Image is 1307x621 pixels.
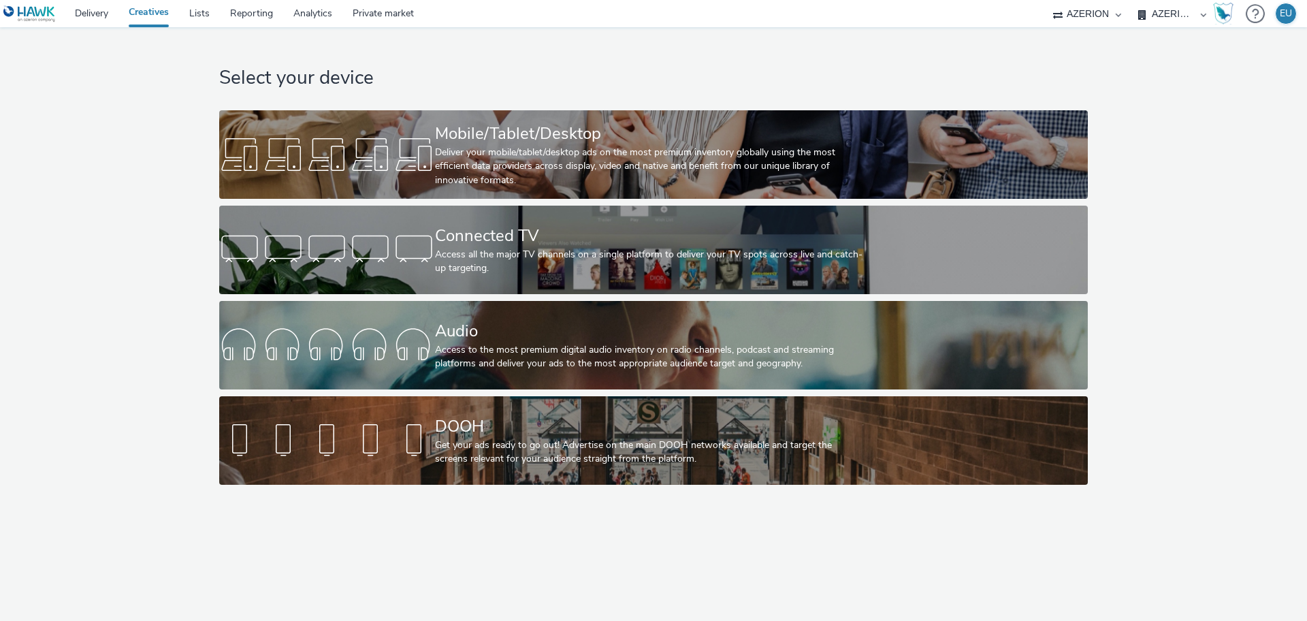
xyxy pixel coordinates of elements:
[219,396,1087,485] a: DOOHGet your ads ready to go out! Advertise on the main DOOH networks available and target the sc...
[3,5,56,22] img: undefined Logo
[219,206,1087,294] a: Connected TVAccess all the major TV channels on a single platform to deliver your TV spots across...
[435,319,867,343] div: Audio
[435,343,867,371] div: Access to the most premium digital audio inventory on radio channels, podcast and streaming platf...
[435,122,867,146] div: Mobile/Tablet/Desktop
[435,415,867,439] div: DOOH
[435,224,867,248] div: Connected TV
[435,248,867,276] div: Access all the major TV channels on a single platform to deliver your TV spots across live and ca...
[1280,3,1292,24] div: EU
[1213,3,1239,25] a: Hawk Academy
[1213,3,1233,25] img: Hawk Academy
[435,439,867,466] div: Get your ads ready to go out! Advertise on the main DOOH networks available and target the screen...
[435,146,867,187] div: Deliver your mobile/tablet/desktop ads on the most premium inventory globally using the most effi...
[219,301,1087,389] a: AudioAccess to the most premium digital audio inventory on radio channels, podcast and streaming ...
[219,110,1087,199] a: Mobile/Tablet/DesktopDeliver your mobile/tablet/desktop ads on the most premium inventory globall...
[219,65,1087,91] h1: Select your device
